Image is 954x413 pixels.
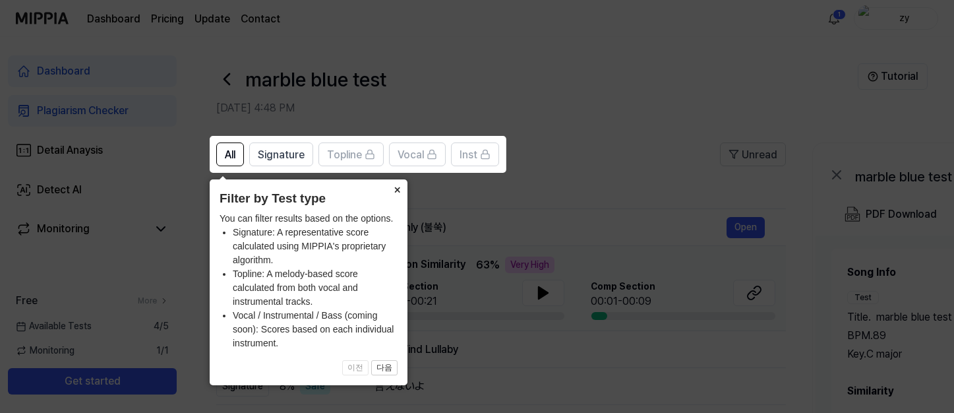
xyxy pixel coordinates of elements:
span: All [225,147,235,163]
button: Signature [249,143,313,166]
li: Vocal / Instrumental / Bass (coming soon): Scores based on each individual instrument. [233,309,398,350]
span: Topline [327,147,362,163]
button: Inst [451,143,499,166]
div: You can filter results based on the options. [220,212,398,350]
li: Signature: A representative score calculated using MIPPIA's proprietary algorithm. [233,226,398,267]
li: Topline: A melody-based score calculated from both vocal and instrumental tracks. [233,267,398,309]
button: Topline [318,143,384,166]
button: 다음 [371,360,398,376]
span: Signature [258,147,305,163]
button: All [216,143,244,166]
span: Vocal [398,147,424,163]
button: Vocal [389,143,446,166]
header: Filter by Test type [220,189,398,208]
button: Close [386,179,407,198]
span: Inst [460,147,477,163]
